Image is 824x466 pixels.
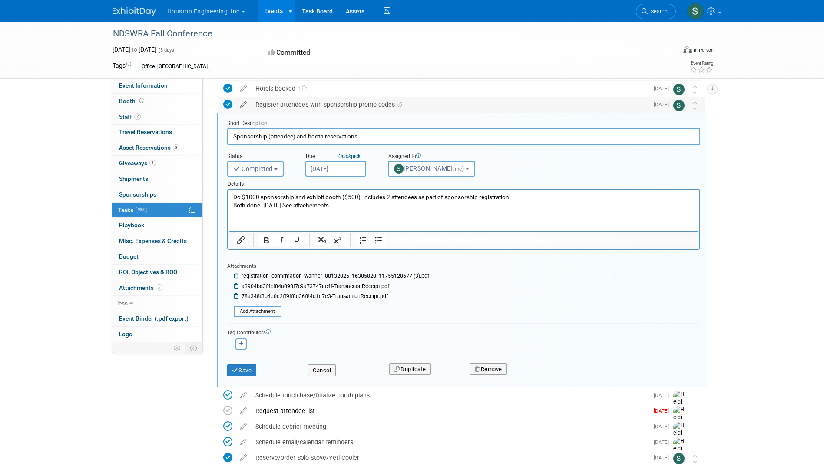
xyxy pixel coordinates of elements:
span: Booth [119,98,146,105]
td: Tags [113,61,131,71]
span: [DATE] [654,392,673,398]
img: Shawn Mistelski [687,3,704,20]
a: Search [636,4,676,19]
span: registration_confirmation_wanner_08132025_16305020_11755120677 (3).pdf [242,273,429,279]
span: [DATE] [654,408,673,414]
td: Toggle Event Tabs [185,342,202,354]
button: Save [227,364,257,377]
button: Subscript [315,234,330,246]
span: Shipments [119,175,148,182]
td: Personalize Event Tab Strip [170,342,185,354]
div: Attachments [227,263,429,270]
a: edit [236,454,251,462]
div: Reserve/order Solo Stove/Yeti Cooler [251,450,649,465]
span: (me) [453,166,464,172]
div: Hotels booked [251,81,649,96]
div: Schedule debrief meeting [251,419,649,434]
div: Details [227,177,700,189]
img: Heidi Joarnt [673,406,686,437]
i: Move task [693,102,697,110]
a: edit [236,85,251,92]
span: 3 [173,144,179,151]
a: less [112,296,202,311]
a: edit [236,407,251,415]
button: Underline [289,234,304,246]
a: Budget [112,249,202,264]
img: Shawn Mistelski [673,100,685,111]
img: Heidi Joarnt [673,422,686,453]
a: Quickpick [337,153,362,160]
button: Cancel [308,364,336,377]
span: Event Information [119,82,168,89]
i: Move task [693,85,697,94]
a: Tasks93% [112,203,202,218]
input: Due Date [305,161,366,177]
span: less [117,300,128,307]
a: edit [236,101,251,108]
a: Shipments [112,171,202,187]
button: Italic [274,234,289,246]
div: Event Rating [690,61,713,66]
button: Duplicate [389,363,431,375]
span: 2 [134,113,141,120]
span: [DATE] [654,439,673,445]
span: Completed [233,165,273,172]
span: [DATE] [654,85,673,92]
div: Tag Contributors [227,327,700,336]
div: Register attendees with sponsorship promo codes [251,97,649,112]
div: Schedule email/calendar reminders [251,435,649,450]
span: Misc. Expenses & Credits [119,237,187,244]
i: Quick [338,153,351,159]
img: Heidi Joarnt [673,391,686,421]
div: Due [305,153,375,161]
a: Attachments5 [112,280,202,295]
span: Staff [119,113,141,120]
span: Logs [119,331,132,338]
span: 93% [136,207,147,213]
a: Playbook [112,218,202,233]
a: Logs [112,327,202,342]
button: Bold [259,234,274,246]
span: [DATE] [DATE] [113,46,156,53]
span: Asset Reservations [119,144,179,151]
div: Short Description [227,120,700,128]
div: Status [227,153,292,161]
a: Staff2 [112,109,202,125]
img: ExhibitDay [113,7,156,16]
a: ROI, Objectives & ROO [112,265,202,280]
span: [DATE] [654,102,673,108]
iframe: Rich Text Area [228,190,699,231]
i: Move task [693,455,697,463]
div: Event Format [625,45,714,58]
span: 1 [295,86,307,92]
span: 5 [156,284,162,291]
button: Superscript [330,234,345,246]
a: Giveaways1 [112,156,202,171]
span: Sponsorships [119,191,156,198]
div: Assigned to [388,153,496,161]
a: Travel Reservations [112,125,202,140]
div: Committed [266,45,458,60]
img: Shawn Mistelski [673,84,685,95]
div: In-Person [693,47,714,53]
span: Travel Reservations [119,128,172,135]
div: NDSWRA Fall Conference [110,26,663,42]
span: Event Binder (.pdf export) [119,315,189,322]
a: edit [236,423,251,430]
span: Booth not reserved yet [138,98,146,104]
a: Sponsorships [112,187,202,202]
span: Budget [119,253,139,260]
span: Playbook [119,222,144,229]
img: Format-Inperson.png [683,46,692,53]
span: Giveaways [119,160,156,167]
button: Numbered list [356,234,371,246]
span: Tasks [118,207,147,213]
span: (3 days) [158,47,176,53]
span: to [130,46,139,53]
div: Request attendee list [251,404,649,418]
button: Bullet list [371,234,386,246]
span: [PERSON_NAME] [394,165,466,172]
span: Attachments [119,284,162,291]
